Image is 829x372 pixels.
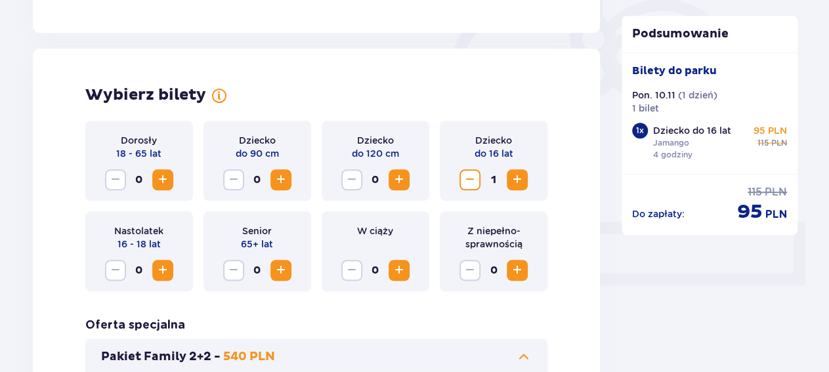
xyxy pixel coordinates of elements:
div: 1 x [632,123,648,138]
span: 95 [737,199,763,224]
span: 0 [247,169,268,190]
p: do 90 cm [236,147,279,160]
span: PLN [771,137,787,149]
span: 1 [483,169,504,190]
button: Zmniejsz [459,169,480,190]
p: do 16 lat [474,147,513,160]
p: 18 - 65 lat [116,147,161,160]
p: do 120 cm [352,147,399,160]
h3: Oferta specjalna [85,318,185,333]
p: Jamango [653,137,689,149]
p: 16 - 18 lat [117,238,161,251]
button: Zwiększ [389,169,410,190]
button: Zwiększ [152,169,173,190]
span: 0 [483,260,504,281]
button: Zwiększ [270,169,291,190]
p: Pakiet Family 2+2 - [101,349,221,365]
span: 115 [757,137,769,149]
p: Dziecko [475,134,512,147]
button: Zmniejsz [341,260,362,281]
button: Zmniejsz [341,169,362,190]
span: 0 [129,260,150,281]
p: Z niepełno­sprawnością [450,224,537,251]
button: Zmniejsz [223,260,244,281]
button: Zwiększ [507,260,528,281]
p: Dziecko [357,134,394,147]
span: PLN [765,185,787,199]
button: Zwiększ [270,260,291,281]
p: 4 godziny [653,149,692,161]
p: 540 PLN [223,349,275,365]
span: 0 [247,260,268,281]
span: 115 [748,185,762,199]
p: Dziecko [239,134,276,147]
p: Dziecko do 16 lat [653,124,731,137]
p: 95 PLN [754,124,787,137]
p: Bilety do parku [632,64,717,78]
span: 0 [365,169,386,190]
p: 1 bilet [632,102,659,115]
p: Do zapłaty : [632,207,685,220]
button: Zmniejsz [223,169,244,190]
p: Nastolatek [114,224,163,238]
button: Zmniejsz [105,169,126,190]
button: Zmniejsz [105,260,126,281]
p: Podsumowanie [622,26,797,42]
button: Zmniejsz [459,260,480,281]
span: 0 [129,169,150,190]
p: Dorosły [121,134,157,147]
p: W ciąży [357,224,393,238]
button: Zwiększ [507,169,528,190]
span: PLN [765,207,787,222]
h2: Wybierz bilety [85,85,206,105]
button: Zwiększ [152,260,173,281]
button: Zwiększ [389,260,410,281]
span: 0 [365,260,386,281]
p: ( 1 dzień ) [678,89,717,102]
p: Pon. 10.11 [632,89,675,102]
button: Pakiet Family 2+2 -540 PLN [101,349,532,365]
p: Senior [242,224,272,238]
p: 65+ lat [241,238,273,251]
